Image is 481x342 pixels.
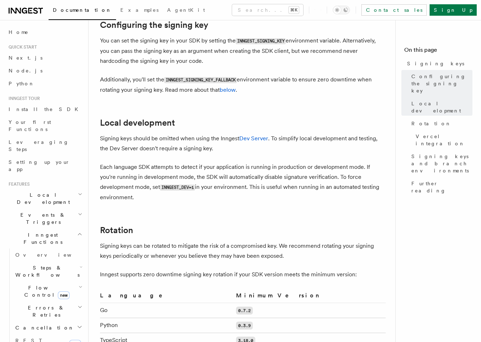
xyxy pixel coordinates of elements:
span: Overview [15,252,89,258]
span: Steps & Workflows [12,264,80,278]
a: Local development [409,97,472,117]
button: Inngest Functions [6,228,84,248]
button: Search...⌘K [232,4,303,16]
span: Inngest tour [6,96,40,101]
th: Minimum Version [233,291,386,303]
a: Dev Server [239,135,268,142]
span: Leveraging Steps [9,139,69,152]
a: Contact sales [361,4,427,16]
span: Install the SDK [9,106,82,112]
span: Setting up your app [9,159,70,172]
a: AgentKit [163,2,209,19]
a: Signing keys [404,57,472,70]
span: Local development [411,100,472,114]
p: Additionally, you'll set the environment variable to ensure zero downtime when rotating your sign... [100,75,386,95]
a: Signing keys and branch environments [409,150,472,177]
span: Local Development [6,191,78,206]
span: Next.js [9,55,42,61]
a: Rotation [409,117,472,130]
code: INNGEST_DEV=1 [160,185,195,191]
a: Rotation [100,225,133,235]
button: Events & Triggers [6,208,84,228]
a: Configuring the signing key [409,70,472,97]
a: Node.js [6,64,84,77]
span: Signing keys [407,60,464,67]
span: Inngest Functions [6,231,77,246]
code: 0.3.9 [236,322,253,330]
span: Vercel integration [416,133,472,147]
button: Flow Controlnew [12,281,84,301]
span: Rotation [411,120,451,127]
span: Python [9,81,35,86]
a: Your first Functions [6,116,84,136]
a: Documentation [49,2,116,20]
span: Documentation [53,7,112,13]
a: below [220,86,236,93]
span: Further reading [411,180,472,194]
p: Each language SDK attempts to detect if your application is running in production or development ... [100,162,386,202]
a: Next.js [6,51,84,64]
span: Errors & Retries [12,304,77,318]
a: Install the SDK [6,103,84,116]
code: 0.7.2 [236,307,253,315]
p: Inngest supports zero downtime signing key rotation if your SDK version meets the minimum version: [100,270,386,280]
a: Vercel integration [413,130,472,150]
span: Your first Functions [9,119,51,132]
span: AgentKit [167,7,205,13]
h4: On this page [404,46,472,57]
span: Cancellation [12,324,74,331]
a: Leveraging Steps [6,136,84,156]
a: Overview [12,248,84,261]
code: INNGEST_SIGNING_KEY_FALLBACK [164,77,237,83]
button: Errors & Retries [12,301,84,321]
p: Signing keys can be rotated to mitigate the risk of a compromised key. We recommend rotating your... [100,241,386,261]
kbd: ⌘K [289,6,299,14]
a: Local development [100,118,175,128]
span: new [58,291,70,299]
td: Go [100,303,233,318]
span: Home [9,29,29,36]
span: Flow Control [12,284,79,298]
span: Examples [120,7,159,13]
th: Language [100,291,233,303]
a: Further reading [409,177,472,197]
a: Sign Up [430,4,477,16]
span: Signing keys and branch environments [411,153,472,174]
span: Events & Triggers [6,211,78,226]
button: Cancellation [12,321,84,334]
p: Signing keys should be omitted when using the Inngest . To simplify local development and testing... [100,134,386,154]
span: Quick start [6,44,37,50]
a: Home [6,26,84,39]
td: Python [100,318,233,333]
span: Configuring the signing key [411,73,472,94]
a: Python [6,77,84,90]
button: Local Development [6,188,84,208]
span: Node.js [9,68,42,74]
a: Setting up your app [6,156,84,176]
button: Steps & Workflows [12,261,84,281]
a: Examples [116,2,163,19]
button: Toggle dark mode [333,6,350,14]
span: Features [6,181,30,187]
